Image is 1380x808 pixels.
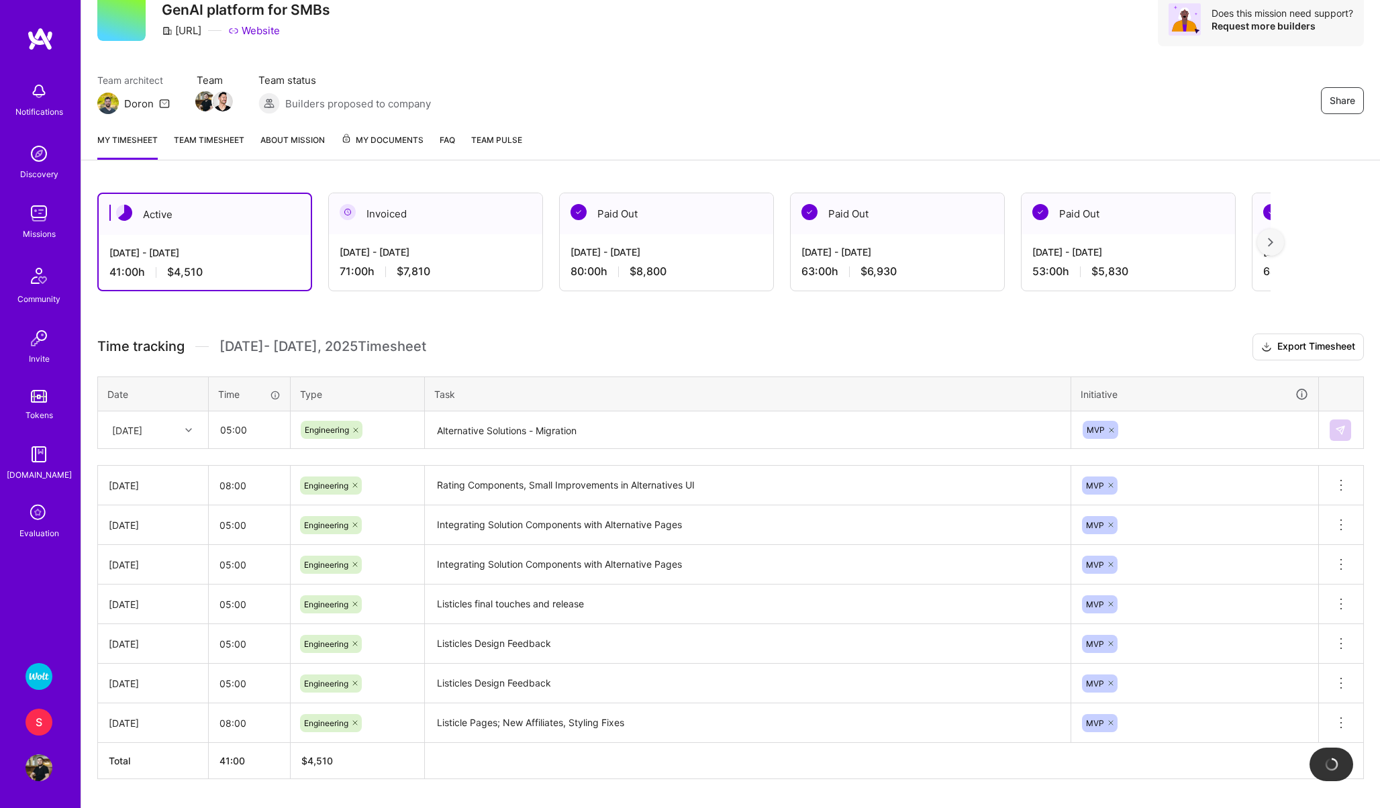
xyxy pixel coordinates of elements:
div: 63:00 h [801,264,993,279]
img: Avatar [1169,3,1201,36]
span: Engineering [304,639,348,649]
div: Initiative [1081,387,1309,402]
input: HH:MM [209,587,290,622]
i: icon CompanyGray [162,26,172,36]
div: Discovery [20,167,58,181]
div: [DATE] - [DATE] [1032,245,1224,259]
span: [DATE] - [DATE] , 2025 Timesheet [219,338,426,355]
div: [DATE] [109,478,197,493]
textarea: Alternative Solutions - Migration [426,413,1069,448]
i: icon Download [1261,340,1272,354]
div: Paid Out [560,193,773,234]
div: 71:00 h [340,264,532,279]
a: Team Pulse [471,133,522,160]
img: User Avatar [26,754,52,781]
div: [DATE] - [DATE] [109,246,300,260]
img: teamwork [26,200,52,227]
div: Active [99,194,311,235]
span: MVP [1087,425,1105,435]
span: MVP [1086,560,1104,570]
span: $6,930 [860,264,897,279]
div: 80:00 h [571,264,762,279]
span: Team [197,73,232,87]
a: User Avatar [22,754,56,781]
input: HH:MM [209,626,290,662]
input: HH:MM [209,666,290,701]
img: Team Architect [97,93,119,114]
div: Missions [23,227,56,241]
a: FAQ [440,133,455,160]
img: bell [26,78,52,105]
div: Tokens [26,408,53,422]
textarea: Listicle Pages; New Affiliates, Styling Fixes [426,705,1069,742]
img: Paid Out [1032,204,1048,220]
a: My Documents [341,133,424,160]
a: Website [228,23,280,38]
span: Time tracking [97,338,185,355]
span: Engineering [304,560,348,570]
img: Active [116,205,132,221]
span: Engineering [304,599,348,609]
span: Engineering [304,481,348,491]
img: Team Member Avatar [213,91,233,111]
span: Team architect [97,73,170,87]
span: MVP [1086,718,1104,728]
img: Community [23,260,55,292]
div: Evaluation [19,526,59,540]
div: null [1330,419,1352,441]
img: tokens [31,390,47,403]
button: Share [1321,87,1364,114]
div: [DOMAIN_NAME] [7,468,72,482]
span: Engineering [304,718,348,728]
img: discovery [26,140,52,167]
img: Paid Out [1263,204,1279,220]
img: right [1268,238,1273,247]
span: $8,800 [630,264,667,279]
textarea: Listicles final touches and release [426,586,1069,623]
div: [DATE] [109,558,197,572]
div: S [26,709,52,736]
span: $5,830 [1091,264,1128,279]
span: $ 4,510 [301,755,333,766]
input: HH:MM [209,547,290,583]
a: Team Member Avatar [197,90,214,113]
th: Type [291,376,425,411]
i: icon SelectionTeam [26,501,52,526]
span: Engineering [305,425,349,435]
div: [DATE] - [DATE] [571,245,762,259]
span: Share [1330,94,1355,107]
th: Total [98,743,209,779]
div: Invite [29,352,50,366]
span: MVP [1086,639,1104,649]
textarea: Listicles Design Feedback [426,665,1069,702]
img: guide book [26,441,52,468]
img: Invoiced [340,204,356,220]
span: Builders proposed to company [285,97,431,111]
span: Team Pulse [471,135,522,145]
textarea: Integrating Solution Components with Alternative Pages [426,507,1069,544]
div: [DATE] [109,676,197,691]
img: Invite [26,325,52,352]
div: [DATE] [109,597,197,611]
a: My timesheet [97,133,158,160]
span: Team status [258,73,431,87]
div: [DATE] [112,423,142,437]
input: HH:MM [209,412,289,448]
div: Request more builders [1212,19,1353,32]
div: 41:00 h [109,265,300,279]
th: 41:00 [209,743,291,779]
img: logo [27,27,54,51]
div: Notifications [15,105,63,119]
img: Builders proposed to company [258,93,280,114]
textarea: Rating Components, Small Improvements in Alternatives UI [426,467,1069,504]
img: Team Member Avatar [195,91,215,111]
th: Task [425,376,1071,411]
img: Wolt - Fintech: Payments Expansion Team [26,663,52,690]
div: [DATE] - [DATE] [801,245,993,259]
span: MVP [1086,599,1104,609]
th: Date [98,376,209,411]
h3: GenAI platform for SMBs [162,1,330,18]
div: [DATE] [109,518,197,532]
div: Community [17,292,60,306]
div: 53:00 h [1032,264,1224,279]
